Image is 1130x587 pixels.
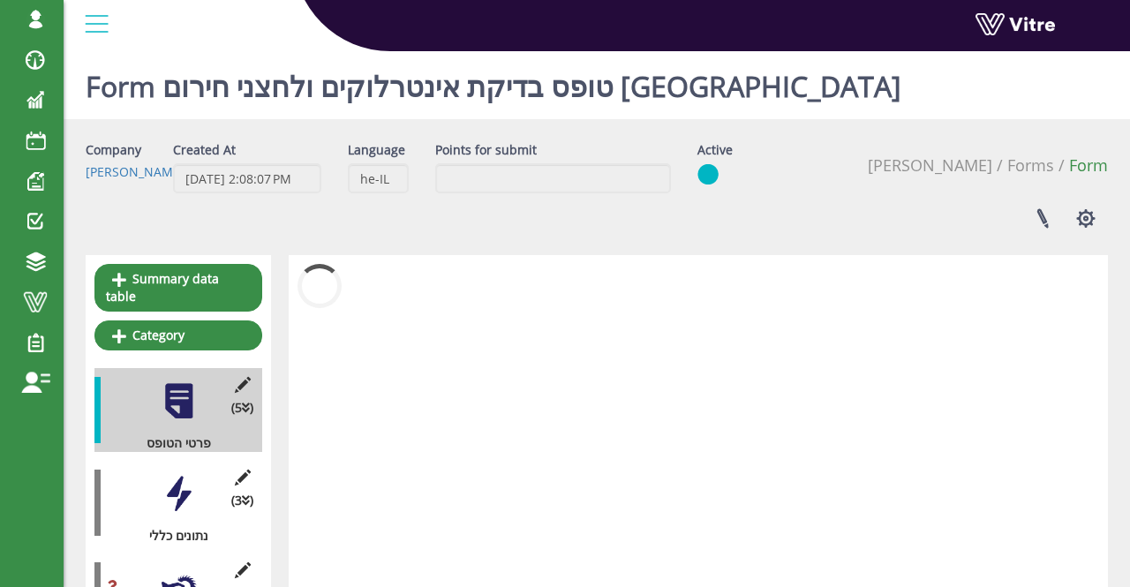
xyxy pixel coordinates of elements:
[697,141,733,159] label: Active
[94,264,262,312] a: Summary data table
[1007,154,1054,176] a: Forms
[94,527,249,545] div: נתונים כללי
[86,141,141,159] label: Company
[94,434,249,452] div: פרטי הטופס
[173,141,236,159] label: Created At
[231,492,253,509] span: (3 )
[86,163,185,180] a: [PERSON_NAME]
[348,141,405,159] label: Language
[86,44,901,119] h1: Form טופס בדיקת אינטרלוקים ולחצני חירום [GEOGRAPHIC_DATA]
[868,154,992,176] a: [PERSON_NAME]
[1054,154,1108,177] li: Form
[94,320,262,350] a: Category
[697,163,719,185] img: yes
[435,141,537,159] label: Points for submit
[231,399,253,417] span: (5 )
